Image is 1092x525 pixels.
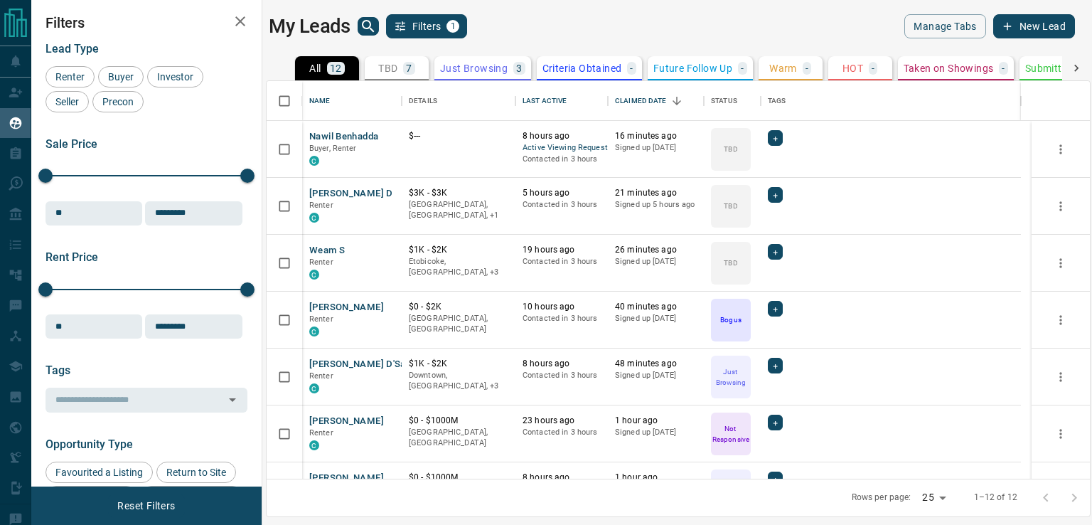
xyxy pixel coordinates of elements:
p: $0 - $2K [409,301,508,313]
p: TBD [378,63,397,73]
span: Renter [309,371,333,381]
div: condos.ca [309,156,319,166]
p: - [872,63,874,73]
button: [PERSON_NAME] D [309,187,393,201]
span: 1 [448,21,458,31]
span: + [773,131,778,145]
p: - [630,63,633,73]
button: Manage Tabs [904,14,985,38]
div: Precon [92,91,144,112]
span: Favourited a Listing [50,467,148,478]
p: [GEOGRAPHIC_DATA], [GEOGRAPHIC_DATA] [409,427,508,449]
p: Signed up [DATE] [615,427,697,438]
p: 26 minutes ago [615,244,697,256]
div: Name [309,81,331,121]
div: Tags [761,81,1021,121]
p: Signed up [DATE] [615,256,697,267]
button: New Lead [993,14,1075,38]
div: Status [704,81,761,121]
span: Sale Price [45,137,97,151]
button: Weam S [309,244,345,258]
p: 12 [330,63,342,73]
p: Signed up [DATE] [615,313,697,324]
p: Not Responsive [712,423,749,445]
p: Contacted in 3 hours [523,313,601,324]
p: 16 minutes ago [615,130,697,142]
span: Lead Type [45,42,99,55]
button: search button [358,17,379,36]
p: Signed up 5 hours ago [615,199,697,211]
div: Favourited a Listing [45,462,153,483]
button: [PERSON_NAME] [309,472,384,485]
p: East End, Toronto, Mississauga [409,256,508,278]
div: Buyer [98,66,144,87]
span: Renter [309,258,333,267]
div: condos.ca [309,270,319,280]
p: Warm [769,63,797,73]
div: condos.ca [309,440,319,450]
div: Details [402,81,515,121]
p: Bogus [720,314,741,325]
span: Renter [50,71,90,83]
p: 10 hours ago [523,301,601,313]
div: Renter [45,66,95,87]
div: Status [711,81,737,121]
p: $0 - $1000M [409,472,508,484]
p: - [1002,63,1005,73]
div: Last Active [523,81,567,121]
p: Future Follow Up [653,63,732,73]
div: + [768,358,783,373]
button: [PERSON_NAME] [309,415,384,428]
p: 21 minutes ago [615,187,697,199]
button: Open [223,390,242,410]
span: Buyer [103,71,139,83]
p: TBD [724,258,737,268]
button: more [1050,139,1071,160]
span: + [773,188,778,202]
div: Tags [768,81,786,121]
p: 7 [406,63,412,73]
button: Filters1 [386,14,468,38]
p: Just Browsing [440,63,508,73]
div: Claimed Date [608,81,704,121]
button: more [1050,253,1071,274]
div: Name [302,81,402,121]
h2: Filters [45,14,247,31]
div: Claimed Date [615,81,667,121]
p: HOT [842,63,863,73]
p: Contacted in 3 hours [523,199,601,211]
span: Tags [45,364,70,377]
span: Renter [309,314,333,324]
p: 23 hours ago [523,415,601,427]
div: Last Active [515,81,608,121]
p: $1K - $2K [409,358,508,370]
div: condos.ca [309,327,319,336]
p: All [309,63,321,73]
div: Seller [45,91,89,112]
span: Opportunity Type [45,437,133,451]
p: - [805,63,808,73]
p: West End, East End, Toronto [409,370,508,392]
p: 5 hours ago [523,187,601,199]
p: 40 minutes ago [615,301,697,313]
p: TBD [724,201,737,211]
p: $--- [409,130,508,142]
p: 48 minutes ago [615,358,697,370]
div: + [768,415,783,430]
span: Investor [152,71,198,83]
p: [GEOGRAPHIC_DATA], [GEOGRAPHIC_DATA] [409,313,508,335]
button: Sort [667,91,687,111]
button: [PERSON_NAME] [309,301,384,314]
button: Nawil Benhadda [309,130,378,144]
div: + [768,187,783,203]
div: + [768,130,783,146]
button: more [1050,423,1071,445]
div: + [768,244,783,260]
span: + [773,415,778,430]
p: Contacted in 3 hours [523,256,601,267]
p: Contacted in 3 hours [523,154,601,165]
span: + [773,302,778,316]
span: Return to Site [161,467,231,478]
button: more [1050,366,1071,388]
span: + [773,359,778,373]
